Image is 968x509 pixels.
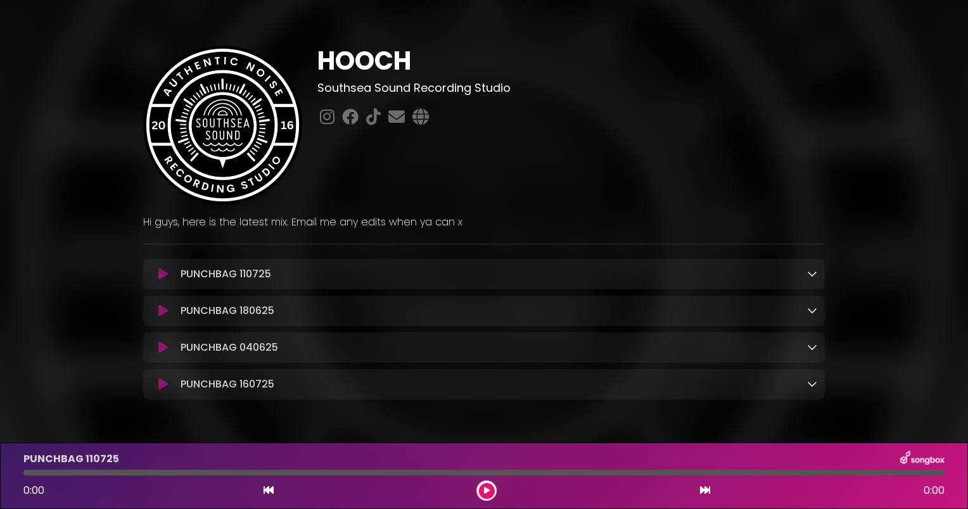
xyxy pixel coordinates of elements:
[181,303,274,318] p: PUNCHBAG 180625
[317,46,825,76] h1: HOOCH
[181,340,278,355] p: PUNCHBAG 040625
[181,377,274,392] p: PUNCHBAG 160725
[143,46,302,204] img: Sqix3KgTCSFekl421UP5
[900,451,945,467] img: songbox-logo-white.png
[317,81,825,95] h3: Southsea Sound Recording Studio
[181,267,271,282] p: PUNCHBAG 110725
[143,215,825,230] p: Hi guys, here is the latest mix. Email me any edits when ya can x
